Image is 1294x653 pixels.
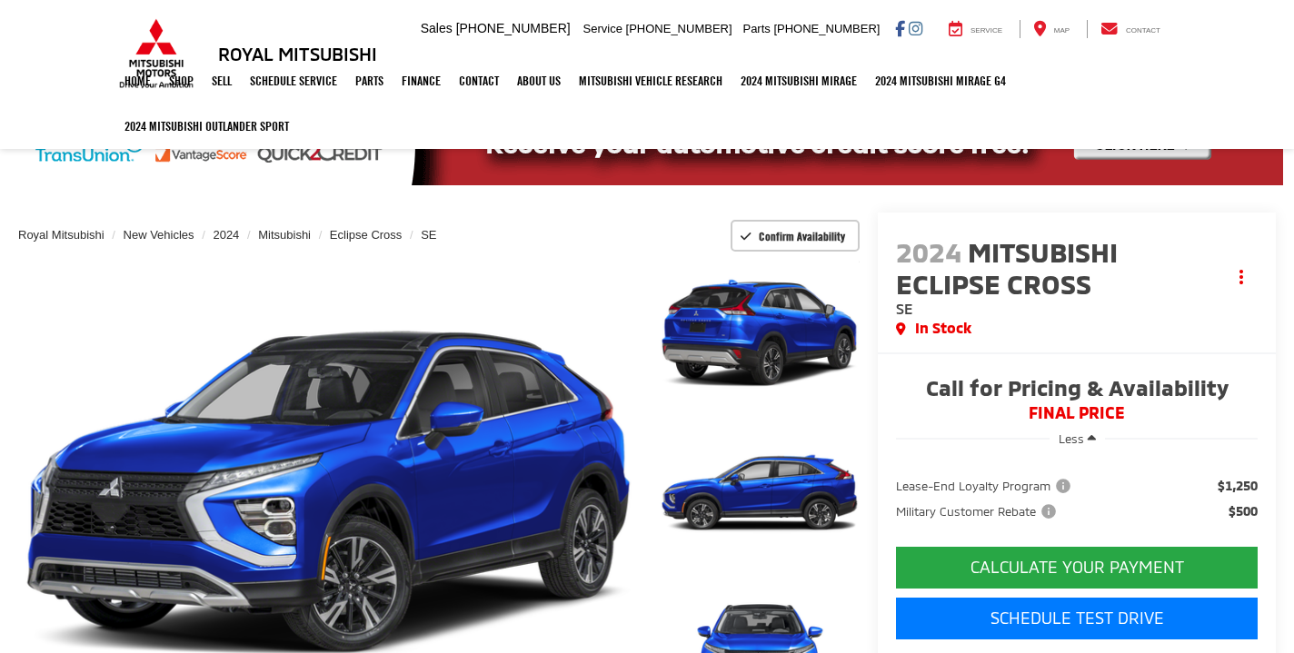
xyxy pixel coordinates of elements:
[393,58,450,104] a: Finance
[124,228,194,242] a: New Vehicles
[731,220,861,252] button: Confirm Availability
[970,26,1002,35] span: Service
[909,21,922,35] a: Instagram: Click to visit our Instagram page
[508,58,570,104] a: About Us
[421,228,436,242] a: SE
[657,256,861,411] img: 2024 Mitsubishi Eclipse Cross SE
[1229,502,1258,520] span: $500
[759,229,845,243] span: Confirm Availability
[1059,431,1084,446] span: Less
[657,417,861,571] img: 2024 Mitsubishi Eclipse Cross SE
[456,21,571,35] span: [PHONE_NUMBER]
[218,44,377,64] h3: Royal Mitsubishi
[896,502,1062,520] button: Military Customer Rebate
[450,58,508,104] a: Contact
[160,58,203,104] a: Shop
[659,258,860,409] a: Expand Photo 1
[258,228,311,242] a: Mitsubishi
[1218,477,1258,495] span: $1,250
[896,404,1258,422] span: FINAL PRICE
[915,318,971,339] span: In Stock
[896,377,1258,404] span: Call for Pricing & Availability
[732,58,866,104] a: 2024 Mitsubishi Mirage
[626,22,732,35] span: [PHONE_NUMBER]
[659,419,860,569] a: Expand Photo 2
[896,598,1258,639] a: Schedule Test Drive
[935,20,1016,38] a: Service
[241,58,346,104] a: Schedule Service: Opens in a new tab
[346,58,393,104] a: Parts: Opens in a new tab
[896,300,913,317] span: SE
[1087,20,1174,38] a: Contact
[866,58,1015,104] a: 2024 Mitsubishi Mirage G4
[1226,262,1258,293] button: Actions
[330,228,402,242] a: Eclipse Cross
[213,228,239,242] a: 2024
[896,235,1118,300] span: Mitsubishi Eclipse Cross
[583,22,622,35] span: Service
[1050,422,1105,455] button: Less
[896,477,1074,495] span: Lease-End Loyalty Program
[18,228,105,242] a: Royal Mitsubishi
[773,22,880,35] span: [PHONE_NUMBER]
[742,22,770,35] span: Parts
[896,235,961,268] span: 2024
[570,58,732,104] a: Mitsubishi Vehicle Research
[1239,270,1243,284] span: dropdown dots
[896,502,1060,520] span: Military Customer Rebate
[1126,26,1160,35] span: Contact
[421,21,453,35] span: Sales
[115,104,298,149] a: 2024 Mitsubishi Outlander SPORT
[895,21,905,35] a: Facebook: Click to visit our Facebook page
[203,58,241,104] a: Sell
[896,477,1077,495] button: Lease-End Loyalty Program
[1054,26,1070,35] span: Map
[115,58,160,104] a: Home
[1020,20,1083,38] a: Map
[115,18,197,89] img: Mitsubishi
[896,547,1258,589] button: CALCULATE YOUR PAYMENT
